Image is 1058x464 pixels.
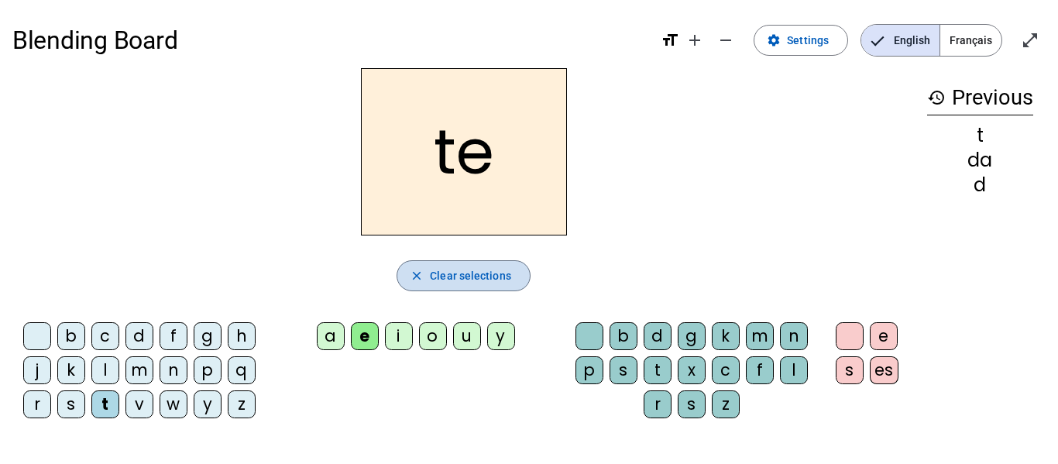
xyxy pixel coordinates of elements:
[787,31,829,50] span: Settings
[927,81,1033,115] h3: Previous
[487,322,515,350] div: y
[712,390,740,418] div: z
[870,356,898,384] div: es
[678,322,706,350] div: g
[351,322,379,350] div: e
[125,390,153,418] div: v
[644,356,672,384] div: t
[228,322,256,350] div: h
[317,322,345,350] div: a
[927,176,1033,194] div: d
[23,390,51,418] div: r
[419,322,447,350] div: o
[661,31,679,50] mat-icon: format_size
[91,356,119,384] div: l
[57,390,85,418] div: s
[430,266,511,285] span: Clear selections
[12,15,648,65] h1: Blending Board
[160,390,187,418] div: w
[678,390,706,418] div: s
[228,356,256,384] div: q
[194,390,222,418] div: y
[679,25,710,56] button: Increase font size
[125,322,153,350] div: d
[57,356,85,384] div: k
[1021,31,1039,50] mat-icon: open_in_full
[453,322,481,350] div: u
[397,260,531,291] button: Clear selections
[685,31,704,50] mat-icon: add
[644,390,672,418] div: r
[712,322,740,350] div: k
[754,25,848,56] button: Settings
[385,322,413,350] div: i
[125,356,153,384] div: m
[746,322,774,350] div: m
[160,322,187,350] div: f
[940,25,1001,56] span: Français
[610,356,637,384] div: s
[575,356,603,384] div: p
[160,356,187,384] div: n
[861,25,939,56] span: English
[228,390,256,418] div: z
[780,322,808,350] div: n
[927,126,1033,145] div: t
[710,25,741,56] button: Decrease font size
[860,24,1002,57] mat-button-toggle-group: Language selection
[780,356,808,384] div: l
[194,356,222,384] div: p
[836,356,864,384] div: s
[927,88,946,107] mat-icon: history
[712,356,740,384] div: c
[927,151,1033,170] div: da
[23,356,51,384] div: j
[644,322,672,350] div: d
[746,356,774,384] div: f
[610,322,637,350] div: b
[57,322,85,350] div: b
[716,31,735,50] mat-icon: remove
[410,269,424,283] mat-icon: close
[767,33,781,47] mat-icon: settings
[194,322,222,350] div: g
[678,356,706,384] div: x
[1015,25,1046,56] button: Enter full screen
[91,390,119,418] div: t
[870,322,898,350] div: e
[91,322,119,350] div: c
[361,68,567,235] h2: te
